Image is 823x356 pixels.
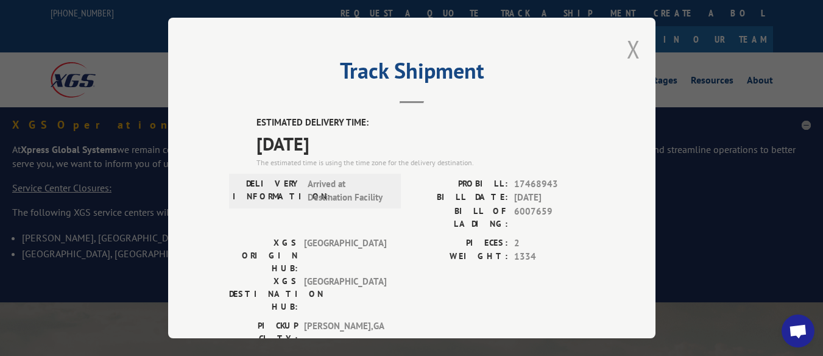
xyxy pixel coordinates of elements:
div: The estimated time is using the time zone for the delivery destination. [256,157,595,168]
label: PICKUP CITY: [229,319,298,345]
span: 6007659 [514,205,595,230]
label: DELIVERY INFORMATION: [233,177,302,205]
button: Close modal [627,33,640,65]
label: ESTIMATED DELIVERY TIME: [256,116,595,130]
span: [DATE] [514,191,595,205]
label: BILL OF LADING: [412,205,508,230]
span: Arrived at Destination Facility [308,177,390,205]
span: 2 [514,237,595,251]
label: PROBILL: [412,177,508,191]
label: XGS ORIGIN HUB: [229,237,298,275]
label: BILL DATE: [412,191,508,205]
a: Open chat [782,315,814,347]
label: PIECES: [412,237,508,251]
span: [DATE] [256,130,595,157]
span: [GEOGRAPHIC_DATA] [304,275,386,313]
span: [PERSON_NAME] , GA [304,319,386,345]
span: 17468943 [514,177,595,191]
label: XGS DESTINATION HUB: [229,275,298,313]
span: 1334 [514,250,595,264]
span: [GEOGRAPHIC_DATA] [304,237,386,275]
label: WEIGHT: [412,250,508,264]
h2: Track Shipment [229,62,595,85]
